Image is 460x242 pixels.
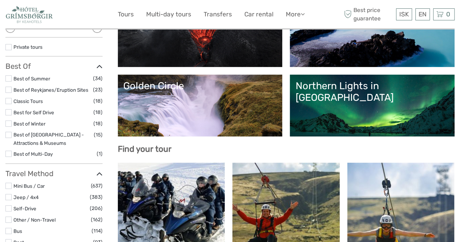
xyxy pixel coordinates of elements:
[13,121,45,127] a: Best of Winter
[204,9,232,20] a: Transfers
[93,86,103,94] span: (23)
[399,11,409,18] span: ISK
[118,9,134,20] a: Tours
[13,183,45,189] a: Mini Bus / Car
[13,151,53,157] a: Best of Multi-Day
[13,206,36,211] a: Self-Drive
[13,87,88,93] a: Best of Reykjanes/Eruption Sites
[93,108,103,116] span: (18)
[13,110,54,115] a: Best for Self Drive
[90,204,103,213] span: (206)
[5,62,103,71] h3: Best Of
[295,80,449,131] a: Northern Lights in [GEOGRAPHIC_DATA]
[13,194,39,200] a: Jeep / 4x4
[295,80,449,104] div: Northern Lights in [GEOGRAPHIC_DATA]
[5,5,53,23] img: 2330-0b36fd34-6396-456d-bf6d-def7e598b057_logo_small.jpg
[13,76,50,82] a: Best of Summer
[123,80,277,92] div: Golden Circle
[13,98,43,104] a: Classic Tours
[5,169,103,178] h3: Travel Method
[13,132,84,146] a: Best of [GEOGRAPHIC_DATA] - Attractions & Museums
[91,215,103,224] span: (162)
[90,193,103,201] span: (383)
[13,228,22,234] a: Bus
[94,131,103,139] span: (15)
[93,74,103,83] span: (34)
[286,9,305,20] a: More
[342,6,394,22] span: Best price guarantee
[415,8,430,20] div: EN
[244,9,273,20] a: Car rental
[146,9,191,20] a: Multi-day tours
[91,182,103,190] span: (637)
[118,144,172,154] b: Find your tour
[92,227,103,235] span: (114)
[445,11,451,18] span: 0
[295,11,449,62] a: Lagoons, Nature Baths and Spas
[123,80,277,131] a: Golden Circle
[97,150,103,158] span: (1)
[93,119,103,128] span: (18)
[13,44,43,50] a: Private tours
[13,217,56,223] a: Other / Non-Travel
[93,97,103,105] span: (18)
[123,11,277,62] a: Lava and Volcanoes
